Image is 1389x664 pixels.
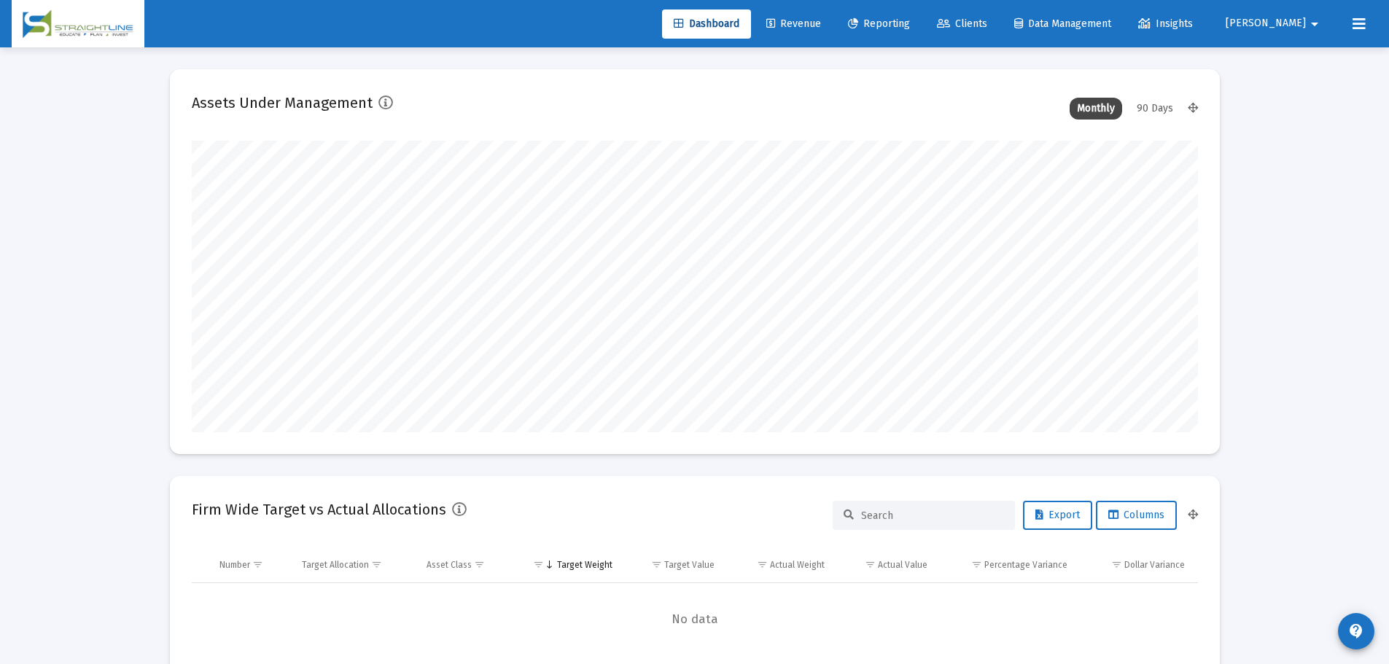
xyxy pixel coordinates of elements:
span: Show filter options for column 'Target Weight' [533,559,544,570]
span: Export [1035,509,1080,521]
input: Search [861,509,1004,522]
span: Data Management [1014,17,1111,30]
span: Show filter options for column 'Actual Weight' [757,559,768,570]
span: Show filter options for column 'Actual Value' [865,559,876,570]
span: Show filter options for column 'Asset Class' [474,559,485,570]
td: Column Actual Weight [725,547,834,582]
span: [PERSON_NAME] [1226,17,1306,30]
a: Reporting [836,9,922,39]
h2: Firm Wide Target vs Actual Allocations [192,498,446,521]
span: Revenue [766,17,821,30]
td: Column Target Weight [513,547,623,582]
span: No data [192,612,1198,628]
td: Column Actual Value [835,547,938,582]
span: Reporting [848,17,910,30]
div: Data grid [192,547,1198,656]
td: Column Percentage Variance [938,547,1078,582]
span: Show filter options for column 'Number' [252,559,263,570]
div: Target Value [664,559,715,571]
div: Target Weight [557,559,612,571]
mat-icon: contact_support [1347,622,1365,640]
div: Dollar Variance [1124,559,1185,571]
a: Insights [1127,9,1205,39]
div: Monthly [1070,98,1122,120]
div: 90 Days [1129,98,1180,120]
div: Actual Value [878,559,927,571]
a: Data Management [1003,9,1123,39]
span: Insights [1138,17,1193,30]
div: Number [219,559,250,571]
div: Actual Weight [770,559,825,571]
td: Column Target Allocation [292,547,416,582]
div: Target Allocation [302,559,369,571]
button: Columns [1096,501,1177,530]
td: Column Dollar Variance [1078,547,1197,582]
span: Dashboard [674,17,739,30]
div: Percentage Variance [984,559,1067,571]
td: Column Asset Class [416,547,513,582]
mat-icon: arrow_drop_down [1306,9,1323,39]
span: Show filter options for column 'Percentage Variance' [971,559,982,570]
td: Column Target Value [623,547,725,582]
span: Clients [937,17,987,30]
span: Show filter options for column 'Target Allocation' [371,559,382,570]
span: Show filter options for column 'Target Value' [651,559,662,570]
div: Asset Class [427,559,472,571]
td: Column Number [209,547,292,582]
span: Show filter options for column 'Dollar Variance' [1111,559,1122,570]
button: [PERSON_NAME] [1208,9,1341,38]
h2: Assets Under Management [192,91,373,114]
a: Revenue [755,9,833,39]
a: Clients [925,9,999,39]
a: Dashboard [662,9,751,39]
button: Export [1023,501,1092,530]
span: Columns [1108,509,1164,521]
img: Dashboard [23,9,133,39]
